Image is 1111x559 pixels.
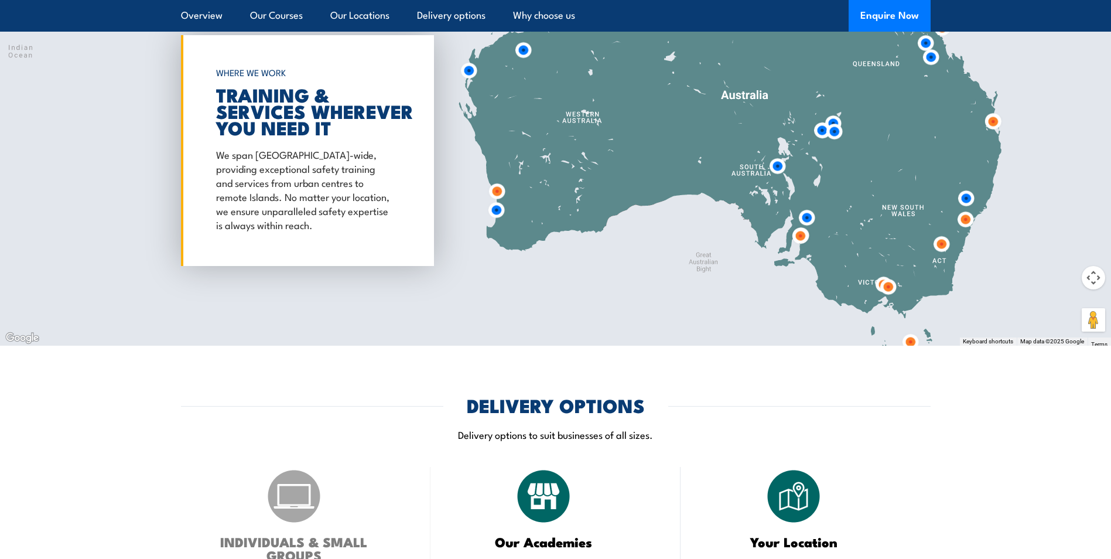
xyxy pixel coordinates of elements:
[216,147,393,231] p: We span [GEOGRAPHIC_DATA]-wide, providing exceptional safety training and services from urban cen...
[216,86,393,135] h2: TRAINING & SERVICES WHEREVER YOU NEED IT
[3,330,42,346] img: Google
[181,428,931,441] p: Delivery options to suit businesses of all sizes.
[710,535,878,548] h3: Your Location
[963,338,1013,346] button: Keyboard shortcuts
[3,330,42,346] a: Open this area in Google Maps (opens a new window)
[1091,341,1107,347] a: Terms (opens in new tab)
[1082,308,1105,332] button: Drag Pegman onto the map to open Street View
[1020,338,1084,345] span: Map data ©2025 Google
[467,397,645,413] h2: DELIVERY OPTIONS
[216,62,393,83] h6: WHERE WE WORK
[1082,266,1105,289] button: Map camera controls
[460,535,628,548] h3: Our Academies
